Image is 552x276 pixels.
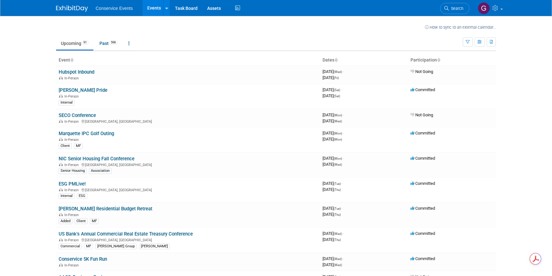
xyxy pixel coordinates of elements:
[56,37,93,49] a: Upcoming91
[59,94,63,98] img: In-Person Event
[74,143,83,149] div: MF
[59,188,63,191] img: In-Person Event
[323,262,342,267] span: [DATE]
[437,57,440,62] a: Sort by Participation Type
[343,113,344,117] span: -
[334,163,342,166] span: (Wed)
[59,206,152,212] a: [PERSON_NAME] Residential Budget Retreat
[59,231,193,237] a: US Bank's Annual Commercial Real Estate Treasury Conference
[59,100,75,105] div: Internal
[59,120,63,123] img: In-Person Event
[59,256,107,262] a: Conservice 5K Fun Run
[323,69,344,74] span: [DATE]
[323,113,344,117] span: [DATE]
[70,57,73,62] a: Sort by Event Name
[343,131,344,135] span: -
[343,231,344,236] span: -
[64,76,81,80] span: In-Person
[59,119,317,124] div: [GEOGRAPHIC_DATA], [GEOGRAPHIC_DATA]
[334,57,338,62] a: Sort by Start Date
[56,5,88,12] img: ExhibitDay
[59,76,63,79] img: In-Person Event
[95,37,122,49] a: Past598
[408,55,496,66] th: Participation
[59,187,317,192] div: [GEOGRAPHIC_DATA], [GEOGRAPHIC_DATA]
[425,25,496,30] a: How to sync to an external calendar...
[410,113,433,117] span: Not Going
[323,75,339,80] span: [DATE]
[410,156,435,161] span: Committed
[89,168,112,174] div: Association
[59,168,87,174] div: Senior Housing
[334,94,340,98] span: (Sat)
[343,256,344,261] span: -
[440,3,469,14] a: Search
[334,232,342,236] span: (Wed)
[341,87,342,92] span: -
[59,138,63,141] img: In-Person Event
[323,162,342,167] span: [DATE]
[323,256,344,261] span: [DATE]
[84,243,93,249] div: MF
[59,238,63,241] img: In-Person Event
[59,263,63,266] img: In-Person Event
[410,87,435,92] span: Committed
[334,157,342,160] span: (Mon)
[323,119,342,123] span: [DATE]
[323,131,344,135] span: [DATE]
[139,243,170,249] div: [PERSON_NAME]
[323,93,340,98] span: [DATE]
[59,143,72,149] div: Client
[56,55,320,66] th: Event
[334,138,342,141] span: (Mon)
[82,40,89,45] span: 91
[334,263,342,267] span: (Wed)
[77,193,87,199] div: ESG
[90,218,99,224] div: MF
[64,138,81,142] span: In-Person
[96,6,133,11] span: Conservice Events
[410,231,435,236] span: Committed
[323,137,342,142] span: [DATE]
[59,131,114,136] a: Marquette IPC Golf Outing
[334,70,342,74] span: (Wed)
[334,113,342,117] span: (Mon)
[323,87,342,92] span: [DATE]
[109,40,118,45] span: 598
[59,162,317,167] div: [GEOGRAPHIC_DATA], [GEOGRAPHIC_DATA]
[410,181,435,186] span: Committed
[59,243,82,249] div: Commercial
[59,218,72,224] div: Added
[334,120,342,123] span: (Wed)
[343,69,344,74] span: -
[64,238,81,242] span: In-Person
[64,163,81,167] span: In-Person
[334,188,341,192] span: (Thu)
[59,181,86,187] a: ESG PMLive!
[334,88,340,92] span: (Sat)
[334,238,341,242] span: (Thu)
[59,113,96,118] a: SECO Conference
[342,181,343,186] span: -
[342,206,343,211] span: -
[59,69,94,75] a: Hubspot Inbound
[343,156,344,161] span: -
[64,94,81,98] span: In-Person
[323,206,343,211] span: [DATE]
[64,120,81,124] span: In-Person
[334,132,342,135] span: (Mon)
[334,76,339,80] span: (Fri)
[320,55,408,66] th: Dates
[410,206,435,211] span: Committed
[323,237,341,242] span: [DATE]
[59,193,75,199] div: Internal
[323,187,341,192] span: [DATE]
[334,207,341,210] span: (Tue)
[410,69,433,74] span: Not Going
[334,213,341,216] span: (Thu)
[323,181,343,186] span: [DATE]
[334,182,341,185] span: (Tue)
[59,237,317,242] div: [GEOGRAPHIC_DATA], [GEOGRAPHIC_DATA]
[59,213,63,216] img: In-Person Event
[95,243,137,249] div: [PERSON_NAME] Group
